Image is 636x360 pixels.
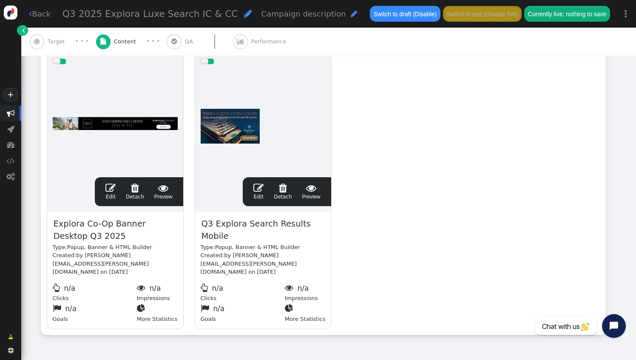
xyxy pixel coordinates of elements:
[150,284,161,292] span: n/a
[6,157,15,165] span: 
[53,302,137,323] div: Goals
[370,6,440,21] button: Switch to draft (Disable)
[251,37,290,46] span: Performance
[201,304,212,312] span: 
[201,217,326,243] span: Q3 Explora Search Results Mobile
[201,283,210,292] span: 
[443,6,522,21] button: Switch to test (Disable live)
[285,283,296,292] span: 
[274,183,292,193] span: 
[201,282,285,303] div: Clicks
[524,6,610,21] button: Currently live: nothing to save
[114,37,139,46] span: Content
[62,9,238,19] span: Q3 2025 Explora Luxe Search IC & CC
[75,36,88,47] div: · · ·
[7,125,14,133] span: 
[7,109,15,117] span: 
[126,183,144,193] span: 
[201,251,326,276] div: Created:
[53,243,178,252] div: Type:
[3,330,19,344] a: 
[285,282,326,303] div: Impressions
[244,9,252,18] span: 
[17,25,28,36] a: 
[215,244,300,250] span: Popup, Banner & HTML Builder
[96,28,167,56] a:  Content · · ·
[167,28,233,56] a:  QA
[48,37,68,46] span: Target
[53,217,178,243] span: Explora Co-Op Banner Desktop Q3 2025
[3,88,18,101] a: +
[298,284,309,292] span: n/a
[285,302,326,323] div: More Statistics
[8,333,13,341] span: 
[53,304,64,312] span: 
[137,282,178,303] div: Impressions
[154,183,173,201] a: Preview
[213,304,224,313] span: n/a
[351,10,358,18] span: 
[253,183,264,201] a: Edit
[126,183,144,200] span: Detach
[67,244,152,250] span: Popup, Banner & HTML Builder
[137,304,148,312] span: 
[6,173,15,181] span: 
[53,251,178,276] div: Created:
[137,302,178,323] div: More Statistics
[64,284,75,292] span: n/a
[126,183,144,201] a: Detach
[65,304,77,313] span: n/a
[29,8,51,20] a: Back
[105,183,116,201] a: Edit
[237,38,244,45] span: 
[22,26,25,34] span: 
[253,183,264,193] span: 
[302,183,321,201] span: Preview
[616,1,636,26] a: ⋮
[53,252,149,275] span: by [PERSON_NAME][EMAIL_ADDRESS][PERSON_NAME][DOMAIN_NAME] on [DATE]
[302,183,321,193] span: 
[29,10,32,18] span: 
[100,38,106,45] span: 
[233,28,304,56] a:  Performance
[137,283,148,292] span: 
[302,183,321,201] a: Preview
[146,36,159,47] div: · · ·
[261,9,346,18] span: Campaign description
[53,283,62,292] span: 
[53,282,137,303] div: Clicks
[7,141,15,149] span: 
[185,37,196,46] span: QA
[30,28,96,56] a:  Target · · ·
[201,302,285,323] div: Goals
[285,304,296,312] span: 
[274,183,292,201] a: Detach
[201,252,297,275] span: by [PERSON_NAME][EMAIL_ADDRESS][PERSON_NAME][DOMAIN_NAME] on [DATE]
[34,38,40,45] span: 
[105,183,116,193] span: 
[171,38,177,45] span: 
[8,348,14,353] span: 
[4,6,18,20] img: logo-icon.svg
[274,183,292,200] span: Detach
[201,243,326,252] div: Type:
[154,183,173,193] span: 
[212,284,223,292] span: n/a
[154,183,173,201] span: Preview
